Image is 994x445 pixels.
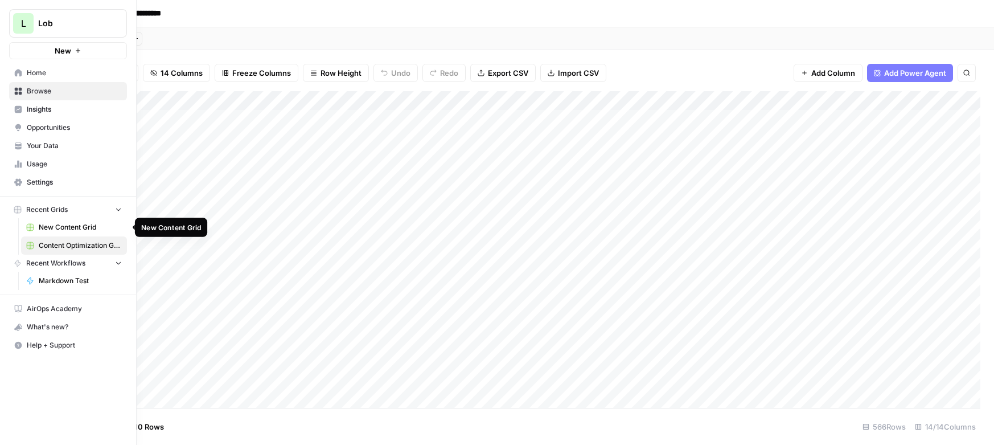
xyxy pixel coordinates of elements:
[488,67,528,79] span: Export CSV
[884,67,946,79] span: Add Power Agent
[9,300,127,318] a: AirOps Academy
[391,67,410,79] span: Undo
[9,201,127,218] button: Recent Grids
[558,67,599,79] span: Import CSV
[540,64,606,82] button: Import CSV
[303,64,369,82] button: Row Height
[55,45,71,56] span: New
[9,82,127,100] a: Browse
[27,177,122,187] span: Settings
[9,173,127,191] a: Settings
[38,18,107,29] span: Lob
[21,236,127,255] a: Content Optimization Grid
[9,42,127,59] button: New
[39,276,122,286] span: Markdown Test
[867,64,953,82] button: Add Power Agent
[9,137,127,155] a: Your Data
[858,418,910,436] div: 566 Rows
[422,64,466,82] button: Redo
[9,9,127,38] button: Workspace: Lob
[39,222,122,232] span: New Content Grid
[811,67,855,79] span: Add Column
[910,418,980,436] div: 14/14 Columns
[9,255,127,272] button: Recent Workflows
[9,100,127,119] a: Insights
[21,272,127,290] a: Markdown Test
[27,86,122,96] span: Browse
[470,64,536,82] button: Export CSV
[215,64,298,82] button: Freeze Columns
[21,17,26,30] span: L
[27,104,122,115] span: Insights
[9,64,127,82] a: Home
[440,67,458,79] span: Redo
[9,336,127,354] button: Help + Support
[118,421,164,432] span: Add 10 Rows
[141,222,201,233] div: New Content Grid
[26,258,85,268] span: Recent Workflows
[27,123,122,133] span: Opportunities
[27,340,122,350] span: Help + Support
[9,318,127,336] button: What's new?
[10,319,126,336] div: What's new?
[161,67,203,79] span: 14 Columns
[21,218,127,236] a: New Content Grid
[373,64,418,82] button: Undo
[794,64,862,82] button: Add Column
[26,205,68,215] span: Recent Grids
[9,155,127,173] a: Usage
[27,141,122,151] span: Your Data
[321,67,362,79] span: Row Height
[27,304,122,314] span: AirOps Academy
[39,240,122,251] span: Content Optimization Grid
[9,119,127,137] a: Opportunities
[143,64,210,82] button: 14 Columns
[27,68,122,78] span: Home
[27,159,122,169] span: Usage
[232,67,291,79] span: Freeze Columns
